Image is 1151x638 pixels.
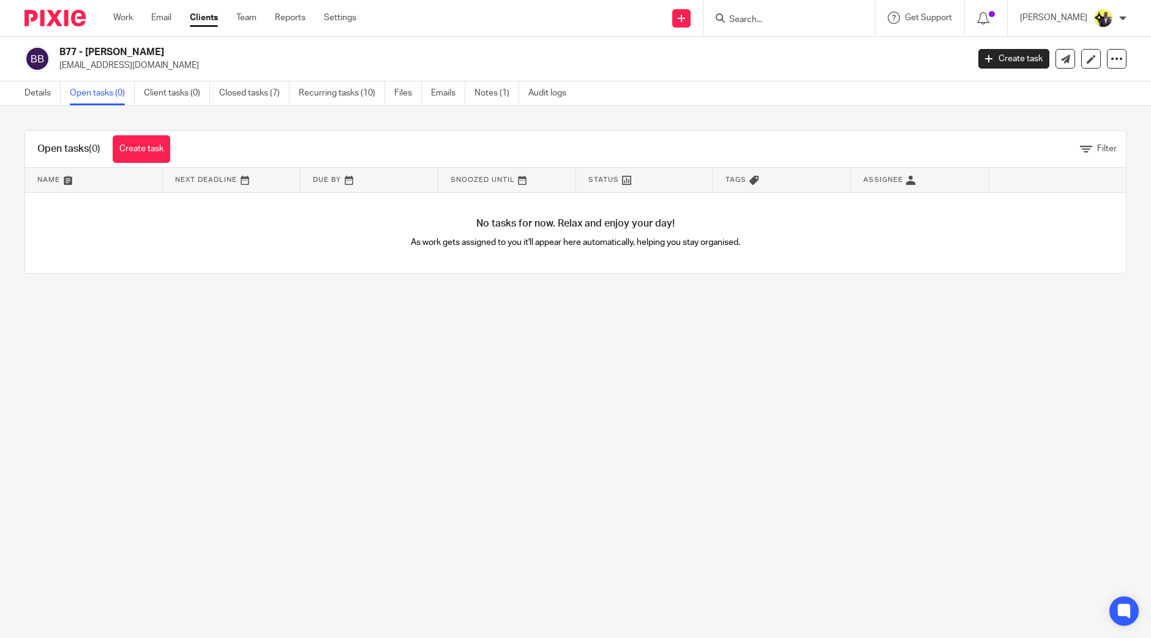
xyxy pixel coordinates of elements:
[1097,144,1117,153] span: Filter
[474,81,519,105] a: Notes (1)
[24,81,61,105] a: Details
[394,81,422,105] a: Files
[275,12,306,24] a: Reports
[144,81,210,105] a: Client tasks (0)
[324,12,356,24] a: Settings
[431,81,465,105] a: Emails
[728,15,838,26] input: Search
[1093,9,1113,28] img: Yemi-Starbridge.jpg
[236,12,257,24] a: Team
[588,176,619,183] span: Status
[70,81,135,105] a: Open tasks (0)
[151,12,171,24] a: Email
[190,12,218,24] a: Clients
[905,13,952,22] span: Get Support
[113,12,133,24] a: Work
[89,144,100,154] span: (0)
[1020,12,1087,24] p: [PERSON_NAME]
[59,59,960,72] p: [EMAIL_ADDRESS][DOMAIN_NAME]
[978,49,1049,69] a: Create task
[219,81,290,105] a: Closed tasks (7)
[528,81,575,105] a: Audit logs
[113,135,170,163] a: Create task
[59,46,780,59] h2: B77 - [PERSON_NAME]
[299,81,385,105] a: Recurring tasks (10)
[451,176,515,183] span: Snoozed Until
[37,143,100,156] h1: Open tasks
[725,176,746,183] span: Tags
[24,46,50,72] img: svg%3E
[301,236,851,249] p: As work gets assigned to you it'll appear here automatically, helping you stay organised.
[24,10,86,26] img: Pixie
[25,217,1126,230] h4: No tasks for now. Relax and enjoy your day!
